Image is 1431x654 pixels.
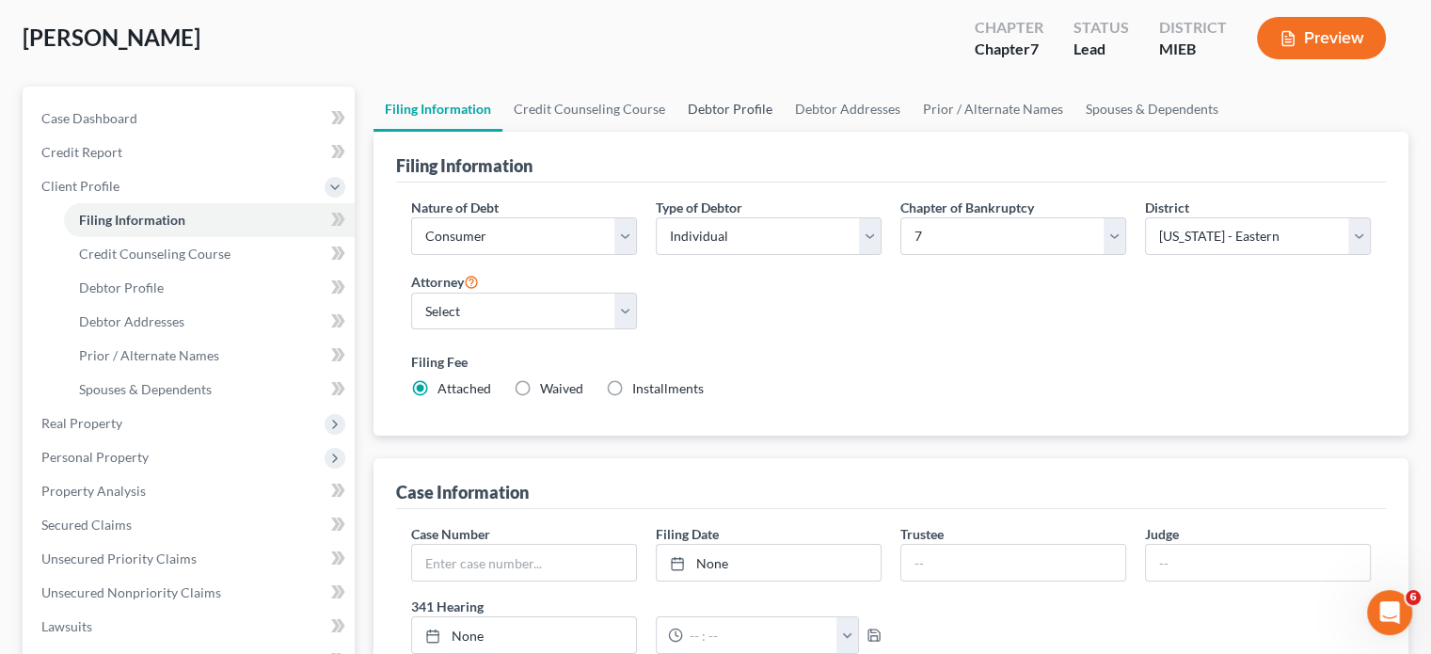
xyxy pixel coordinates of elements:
[1074,87,1230,132] a: Spouses & Dependents
[502,87,676,132] a: Credit Counseling Course
[411,352,1371,372] label: Filing Fee
[437,380,491,396] span: Attached
[41,483,146,499] span: Property Analysis
[1145,524,1179,544] label: Judge
[41,618,92,634] span: Lawsuits
[912,87,1074,132] a: Prior / Alternate Names
[41,110,137,126] span: Case Dashboard
[683,617,836,653] input: -- : --
[412,617,636,653] a: None
[1073,39,1129,60] div: Lead
[26,474,355,508] a: Property Analysis
[79,313,184,329] span: Debtor Addresses
[41,584,221,600] span: Unsecured Nonpriority Claims
[64,271,355,305] a: Debtor Profile
[41,178,119,194] span: Client Profile
[26,508,355,542] a: Secured Claims
[1073,17,1129,39] div: Status
[1367,590,1412,635] iframe: Intercom live chat
[41,144,122,160] span: Credit Report
[1159,39,1227,60] div: MIEB
[632,380,704,396] span: Installments
[1257,17,1386,59] button: Preview
[1159,17,1227,39] div: District
[26,576,355,610] a: Unsecured Nonpriority Claims
[975,39,1043,60] div: Chapter
[79,381,212,397] span: Spouses & Dependents
[676,87,784,132] a: Debtor Profile
[657,545,881,581] a: None
[396,481,529,503] div: Case Information
[64,237,355,271] a: Credit Counseling Course
[41,449,149,465] span: Personal Property
[41,415,122,431] span: Real Property
[374,87,502,132] a: Filing Information
[656,524,719,544] label: Filing Date
[1145,198,1189,217] label: District
[41,550,197,566] span: Unsecured Priority Claims
[79,279,164,295] span: Debtor Profile
[1030,40,1039,57] span: 7
[412,545,636,581] input: Enter case number...
[64,339,355,373] a: Prior / Alternate Names
[26,136,355,169] a: Credit Report
[402,597,891,616] label: 341 Hearing
[396,154,533,177] div: Filing Information
[540,380,583,396] span: Waived
[79,212,185,228] span: Filing Information
[64,305,355,339] a: Debtor Addresses
[901,545,1125,581] input: --
[79,246,231,262] span: Credit Counseling Course
[26,102,355,136] a: Case Dashboard
[26,610,355,644] a: Lawsuits
[79,347,219,363] span: Prior / Alternate Names
[64,373,355,407] a: Spouses & Dependents
[64,203,355,237] a: Filing Information
[411,270,479,293] label: Attorney
[23,24,200,51] span: [PERSON_NAME]
[41,517,132,533] span: Secured Claims
[900,198,1034,217] label: Chapter of Bankruptcy
[1146,545,1370,581] input: --
[411,524,490,544] label: Case Number
[975,17,1043,39] div: Chapter
[900,524,944,544] label: Trustee
[411,198,499,217] label: Nature of Debt
[26,542,355,576] a: Unsecured Priority Claims
[1406,590,1421,605] span: 6
[784,87,912,132] a: Debtor Addresses
[656,198,742,217] label: Type of Debtor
